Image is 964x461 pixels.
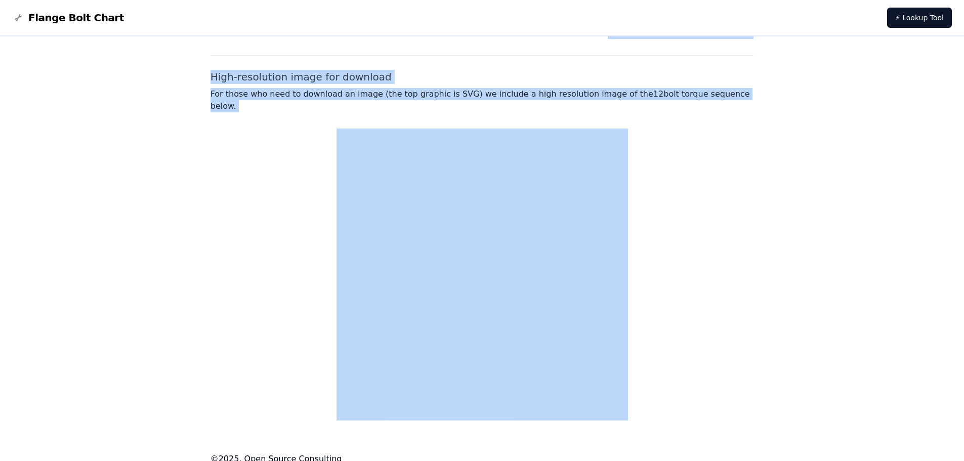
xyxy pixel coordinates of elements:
h2: High-resolution image for download [211,70,754,84]
img: Flange Bolt Chart Logo [12,12,24,24]
a: Flange Bolt Chart LogoFlange Bolt Chart [12,11,124,25]
span: Flange Bolt Chart [28,11,124,25]
p: For those who need to download an image (the top graphic is SVG) we include a high resolution ima... [211,88,754,112]
a: ⚡ Lookup Tool [887,8,952,28]
img: 12 bolt torque pattern [337,129,628,421]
